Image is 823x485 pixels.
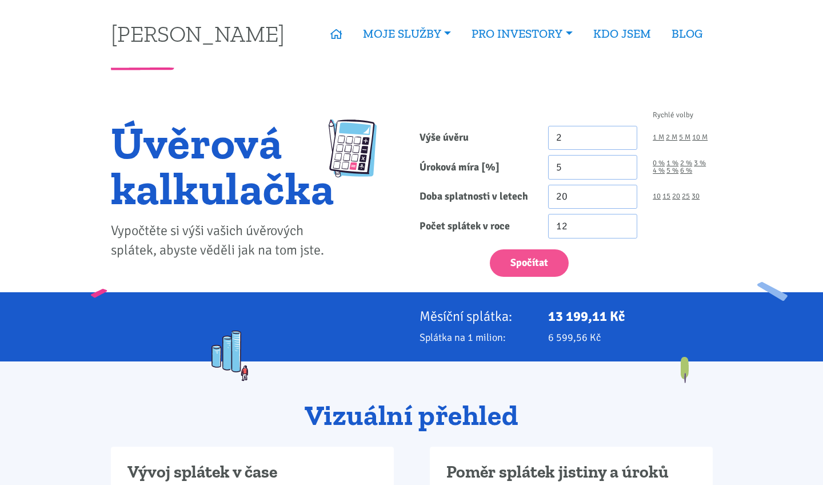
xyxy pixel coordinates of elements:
[692,134,708,141] a: 10 M
[661,21,713,47] a: BLOG
[420,329,533,345] p: Splátka na 1 milion:
[127,462,377,483] h3: Vývoj splátek v čase
[672,193,680,200] a: 20
[694,160,706,167] a: 3 %
[653,167,665,174] a: 4 %
[666,160,678,167] a: 1 %
[653,160,665,167] a: 0 %
[692,193,700,200] a: 30
[666,167,678,174] a: 5 %
[682,193,690,200] a: 25
[666,134,677,141] a: 2 M
[583,21,661,47] a: KDO JSEM
[662,193,670,200] a: 15
[653,112,693,119] span: Rychlé volby
[420,308,533,324] p: Měsíční splátka:
[679,134,690,141] a: 5 M
[411,155,540,180] label: Úroková míra [%]
[548,308,713,324] p: 13 199,11 Kč
[411,126,540,150] label: Výše úvěru
[411,185,540,209] label: Doba splatnosti v letech
[461,21,582,47] a: PRO INVESTORY
[680,167,692,174] a: 6 %
[111,120,334,211] h1: Úvěrová kalkulačka
[653,134,664,141] a: 1 M
[411,214,540,238] label: Počet splátek v roce
[490,249,569,277] button: Spočítat
[111,221,334,260] p: Vypočtěte si výši vašich úvěrových splátek, abyste věděli jak na tom jste.
[111,22,285,45] a: [PERSON_NAME]
[353,21,461,47] a: MOJE SLUŽBY
[548,329,713,345] p: 6 599,56 Kč
[111,400,713,431] h2: Vizuální přehled
[653,193,661,200] a: 10
[446,462,696,483] h3: Poměr splátek jistiny a úroků
[680,160,692,167] a: 2 %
